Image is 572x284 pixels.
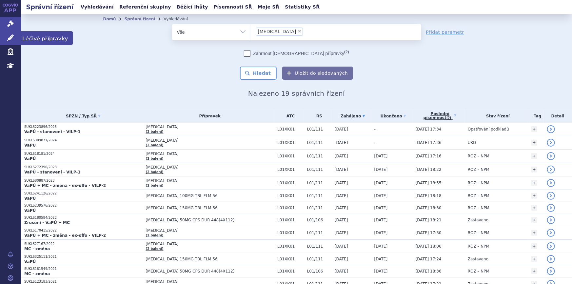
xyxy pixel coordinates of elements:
[277,181,304,185] span: L01XK01
[335,218,348,222] span: [DATE]
[277,167,304,172] span: L01XK01
[468,218,488,222] span: Zastaveno
[416,109,464,123] a: Poslednípísemnost(?)
[146,138,274,143] span: [MEDICAL_DATA]
[146,152,274,156] span: [MEDICAL_DATA]
[125,17,155,21] a: Správní řízení
[146,206,274,210] span: [MEDICAL_DATA] 150MG TBL FLM 56
[21,31,73,45] span: Léčivé přípravky
[24,228,142,233] p: SUKLS170415/2022
[146,242,274,246] span: [MEDICAL_DATA]
[374,244,388,249] span: [DATE]
[307,127,331,132] span: L01/111
[256,3,281,11] a: Moje SŘ
[374,154,388,158] span: [DATE]
[298,29,302,33] span: ×
[335,257,348,261] span: [DATE]
[468,154,489,158] span: ROZ – NPM
[24,233,106,238] strong: VaPÚ + MC - změna - ex-offo - VILP-2
[468,167,489,172] span: ROZ – NPM
[24,272,50,276] strong: MC - změna
[24,130,81,134] strong: VaPÚ - stanovení - VILP-1
[416,231,442,235] span: [DATE] 17:30
[142,109,274,123] th: Přípravek
[24,247,50,251] strong: MC - změna
[531,153,537,159] a: +
[544,109,572,123] th: Detail
[416,154,442,158] span: [DATE] 17:16
[374,127,376,132] span: -
[307,244,331,249] span: L01/111
[146,178,274,183] span: [MEDICAL_DATA]
[335,231,348,235] span: [DATE]
[335,127,348,132] span: [DATE]
[277,257,304,261] span: L01XK01
[547,216,555,224] a: detail
[277,269,304,274] span: L01XK01
[146,193,274,198] span: [MEDICAL_DATA] 100MG TBL FLM 56
[24,242,142,246] p: SUKLS27167/2022
[24,138,142,143] p: SUKLS309877/2024
[24,215,142,220] p: SUKLS180584/2022
[531,268,537,274] a: +
[416,218,442,222] span: [DATE] 18:21
[24,143,36,148] strong: VaPÚ
[146,218,274,222] span: [MEDICAL_DATA] 50MG CPS DUR 448(4X112)
[426,29,464,35] a: Přidat parametr
[277,140,304,145] span: L01XK01
[468,127,509,132] span: Opatřování podkladů
[146,279,274,284] span: [MEDICAL_DATA]
[248,90,345,97] span: Nalezeno 19 správních řízení
[547,255,555,263] a: detail
[146,257,274,261] span: [MEDICAL_DATA] 150MG TBL FLM 56
[307,206,331,210] span: L01/111
[146,170,163,174] a: (2 balení)
[146,143,163,147] a: (2 balení)
[374,140,376,145] span: -
[468,140,476,145] span: UKO
[24,220,70,225] strong: Zrušení - VaPÚ + MC
[531,230,537,236] a: +
[547,204,555,212] a: detail
[307,167,331,172] span: L01/111
[307,193,331,198] span: L01/111
[374,167,388,172] span: [DATE]
[528,109,544,123] th: Tag
[547,179,555,187] a: detail
[531,140,537,146] a: +
[24,152,142,156] p: SUKLS18181/2024
[277,218,304,222] span: L01XK01
[374,181,388,185] span: [DATE]
[374,231,388,235] span: [DATE]
[307,269,331,274] span: L01/106
[335,206,348,210] span: [DATE]
[146,130,163,133] a: (2 balení)
[307,154,331,158] span: L01/111
[335,140,348,145] span: [DATE]
[468,244,489,249] span: ROZ – NPM
[146,233,163,237] a: (2 balení)
[416,257,442,261] span: [DATE] 17:24
[547,242,555,250] a: detail
[416,244,442,249] span: [DATE] 18:06
[344,50,349,54] abbr: (?)
[374,218,388,222] span: [DATE]
[547,152,555,160] a: detail
[531,126,537,132] a: +
[307,218,331,222] span: L01/106
[547,267,555,275] a: detail
[416,140,442,145] span: [DATE] 17:36
[416,269,442,274] span: [DATE] 18:36
[374,193,388,198] span: [DATE]
[304,109,331,123] th: RS
[374,269,388,274] span: [DATE]
[24,254,142,259] p: SUKLS325111/2021
[24,191,142,196] p: SUKLS241126/2022
[335,244,348,249] span: [DATE]
[146,165,274,170] span: [MEDICAL_DATA]
[335,269,348,274] span: [DATE]
[416,127,442,132] span: [DATE] 17:34
[117,3,173,11] a: Referenční skupiny
[146,247,163,251] a: (2 balení)
[24,259,36,264] strong: VaPÚ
